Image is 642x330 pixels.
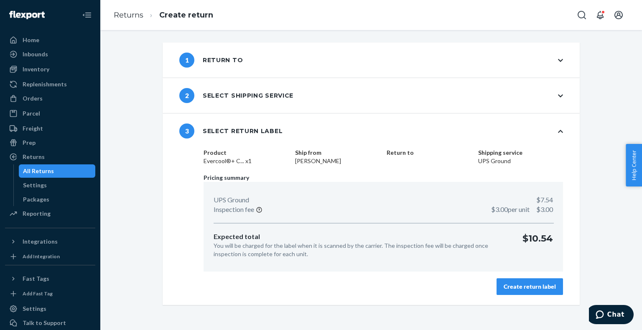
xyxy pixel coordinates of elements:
ol: breadcrumbs [107,3,220,28]
div: Replenishments [23,80,67,88]
div: Talk to Support [23,319,66,327]
a: Returns [114,10,143,20]
p: Inspection fee [214,205,254,214]
div: Inbounds [23,50,48,58]
div: Parcel [23,109,40,118]
dt: Shipping service [478,149,563,157]
dd: Evercool®+ C... x1 [204,157,288,165]
p: Pricing summary [204,174,563,182]
a: Packages [19,193,96,206]
a: All Returns [19,164,96,178]
img: Flexport logo [9,11,45,19]
div: Add Integration [23,253,60,260]
div: All Returns [23,167,54,175]
div: Inventory [23,65,49,73]
p: $7.54 [536,195,553,205]
div: Add Fast Tag [23,290,53,297]
div: Create return label [504,282,556,291]
p: $10.54 [522,232,553,258]
button: Integrations [5,235,95,248]
a: Add Fast Tag [5,289,95,299]
div: Return to [179,53,243,68]
p: UPS Ground [214,195,249,205]
a: Create return [159,10,213,20]
div: Freight [23,124,43,133]
dt: Return to [387,149,471,157]
a: Prep [5,136,95,149]
a: Settings [5,302,95,315]
div: Returns [23,153,45,161]
a: Home [5,33,95,47]
button: Open notifications [592,7,609,23]
div: Select return label [179,123,283,139]
p: $3.00 [491,205,553,214]
span: 2 [179,88,194,103]
iframe: Opens a widget where you can chat to one of our agents [589,305,634,326]
dt: Ship from [295,149,380,157]
a: Settings [19,179,96,192]
span: 1 [179,53,194,68]
div: Packages [23,195,49,204]
a: Parcel [5,107,95,120]
button: Open account menu [610,7,627,23]
a: Inventory [5,63,95,76]
p: You will be charged for the label when it is scanned by the carrier. The inspection fee will be c... [214,242,509,258]
div: Home [23,36,39,44]
div: Orders [23,94,43,103]
button: Help Center [626,144,642,186]
a: Add Integration [5,252,95,262]
dt: Product [204,149,288,157]
a: Returns [5,150,95,164]
div: Fast Tags [23,275,49,283]
button: Open Search Box [573,7,590,23]
button: Fast Tags [5,272,95,285]
div: Prep [23,139,36,147]
div: Settings [23,181,47,189]
span: $3.00 per unit [491,205,530,213]
a: Inbounds [5,48,95,61]
a: Orders [5,92,95,105]
div: Settings [23,305,46,313]
a: Replenishments [5,78,95,91]
div: Integrations [23,237,58,246]
a: Freight [5,122,95,135]
span: 3 [179,123,194,139]
dd: UPS Ground [478,157,563,165]
button: Create return label [497,278,563,295]
dd: [PERSON_NAME] [295,157,380,165]
div: Select shipping service [179,88,293,103]
button: Talk to Support [5,316,95,330]
a: Reporting [5,207,95,220]
div: Reporting [23,209,51,218]
p: Expected total [214,232,509,242]
button: Close Navigation [79,7,95,23]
